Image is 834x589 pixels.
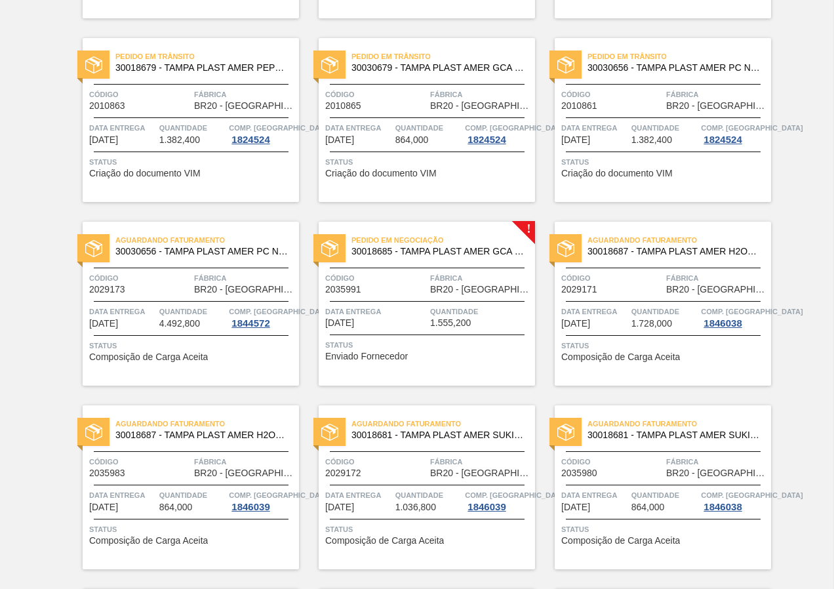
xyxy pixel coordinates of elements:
[89,135,118,145] span: 27/09/2025
[194,88,296,101] span: Fábrica
[561,135,590,145] span: 27/09/2025
[229,489,330,502] span: Comp. Carga
[351,234,535,247] span: Pedido em Negociação
[561,536,680,546] span: Composição de Carga Aceita
[557,240,574,257] img: status
[561,468,597,478] span: 2035980
[325,169,437,178] span: Criação do documento VIM
[430,285,532,294] span: BR20 - Sapucaia
[325,318,354,328] span: 01/10/2025
[89,455,191,468] span: Código
[666,101,768,111] span: BR20 - Sapucaia
[701,489,768,512] a: Comp. [GEOGRAPHIC_DATA]1846038
[299,405,535,569] a: statusAguardando Faturamento30018681 - TAMPA PLAST AMER SUKITA S/LINERCódigo2029172FábricaBR20 - ...
[89,339,296,352] span: Status
[561,339,768,352] span: Status
[63,38,299,202] a: statusPedido em Trânsito30018679 - TAMPA PLAST AMER PEPSI ZERO S/LINERCódigo2010863FábricaBR20 - ...
[701,305,803,318] span: Comp. Carga
[701,502,744,512] div: 1846038
[159,305,226,318] span: Quantidade
[89,121,156,134] span: Data entrega
[666,285,768,294] span: BR20 - Sapucaia
[325,338,532,352] span: Status
[85,240,102,257] img: status
[194,455,296,468] span: Fábrica
[430,88,532,101] span: Fábrica
[465,134,508,145] div: 1824524
[430,468,532,478] span: BR20 - Sapucaia
[701,121,768,145] a: Comp. [GEOGRAPHIC_DATA]1824524
[535,222,771,386] a: statusAguardando Faturamento30018687 - TAMPA PLAST AMER H2OH LIMAO S/LINERCódigo2029171FábricaBR2...
[89,272,191,285] span: Código
[115,247,288,256] span: 30030656 - TAMPA PLAST AMER PC NIV24
[325,101,361,111] span: 2010865
[631,489,698,502] span: Quantidade
[229,502,272,512] div: 1846039
[587,430,761,440] span: 30018681 - TAMPA PLAST AMER SUKITA S/LINER
[561,319,590,329] span: 02/10/2025
[351,63,525,73] span: 30030679 - TAMPA PLAST AMER GCA ZERO NIV24
[325,155,532,169] span: Status
[631,121,698,134] span: Quantidade
[395,489,462,502] span: Quantidade
[631,319,672,329] span: 1.728,000
[229,305,330,318] span: Comp. Carga
[229,121,296,145] a: Comp. [GEOGRAPHIC_DATA]1824524
[89,101,125,111] span: 2010863
[465,502,508,512] div: 1846039
[535,405,771,569] a: statusAguardando Faturamento30018681 - TAMPA PLAST AMER SUKITA S/LINERCódigo2035980FábricaBR20 - ...
[465,121,532,145] a: Comp. [GEOGRAPHIC_DATA]1824524
[229,318,272,329] div: 1844572
[561,88,663,101] span: Código
[325,352,408,361] span: Enviado Fornecedor
[325,502,354,512] span: 02/10/2025
[561,455,663,468] span: Código
[89,502,118,512] span: 02/10/2025
[561,101,597,111] span: 2010861
[89,305,156,318] span: Data entrega
[561,352,680,362] span: Composição de Carga Aceita
[194,285,296,294] span: BR20 - Sapucaia
[89,536,208,546] span: Composição de Carga Aceita
[351,50,535,63] span: Pedido em Trânsito
[561,169,673,178] span: Criação do documento VIM
[701,305,768,329] a: Comp. [GEOGRAPHIC_DATA]1846038
[63,405,299,569] a: statusAguardando Faturamento30018687 - TAMPA PLAST AMER H2OH LIMAO S/LINERCódigo2035983FábricaBR2...
[299,38,535,202] a: statusPedido em Trânsito30030679 - TAMPA PLAST AMER GCA ZERO NIV24Código2010865FábricaBR20 - [GEO...
[89,352,208,362] span: Composição de Carga Aceita
[561,523,768,536] span: Status
[115,50,299,63] span: Pedido em Trânsito
[561,305,628,318] span: Data entrega
[465,121,566,134] span: Comp. Carga
[194,101,296,111] span: BR20 - Sapucaia
[89,489,156,502] span: Data entrega
[159,502,193,512] span: 864,000
[587,247,761,256] span: 30018687 - TAMPA PLAST AMER H2OH LIMAO S/LINER
[229,305,296,329] a: Comp. [GEOGRAPHIC_DATA]1844572
[321,424,338,441] img: status
[587,234,771,247] span: Aguardando Faturamento
[229,489,296,512] a: Comp. [GEOGRAPHIC_DATA]1846039
[325,121,392,134] span: Data entrega
[194,468,296,478] span: BR20 - Sapucaia
[89,155,296,169] span: Status
[159,489,226,502] span: Quantidade
[115,234,299,247] span: Aguardando Faturamento
[229,134,272,145] div: 1824524
[325,536,444,546] span: Composição de Carga Aceita
[325,489,392,502] span: Data entrega
[561,155,768,169] span: Status
[325,305,427,318] span: Data entrega
[89,169,201,178] span: Criação do documento VIM
[325,455,427,468] span: Código
[561,272,663,285] span: Código
[666,272,768,285] span: Fábrica
[321,56,338,73] img: status
[89,319,118,329] span: 30/09/2025
[701,318,744,329] div: 1846038
[701,121,803,134] span: Comp. Carga
[631,502,665,512] span: 864,000
[587,417,771,430] span: Aguardando Faturamento
[561,502,590,512] span: 02/10/2025
[561,489,628,502] span: Data entrega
